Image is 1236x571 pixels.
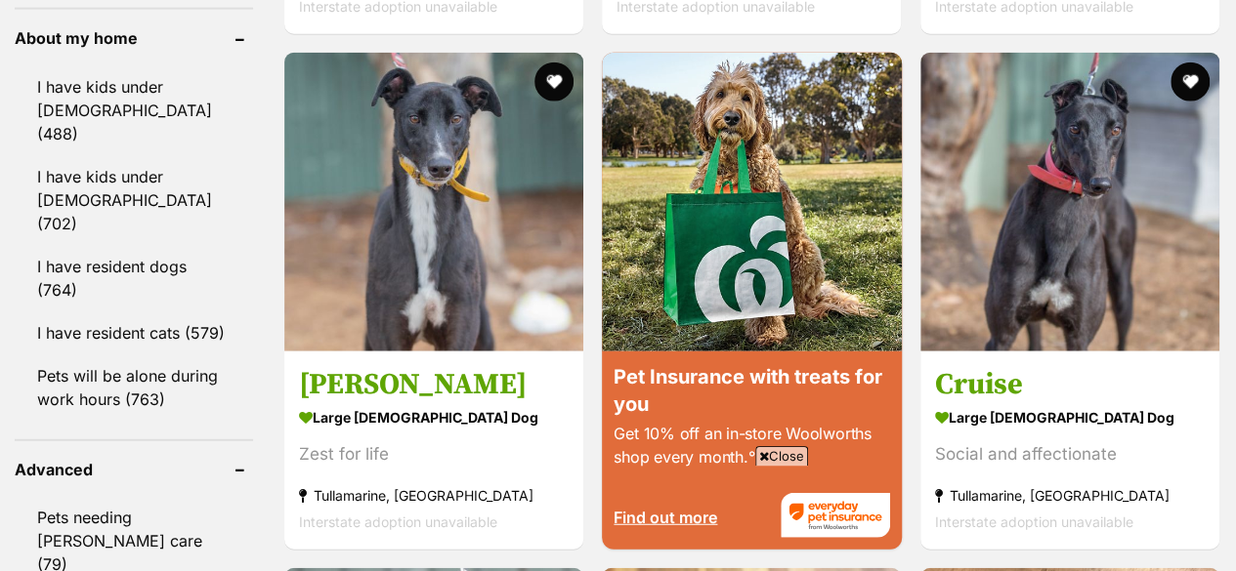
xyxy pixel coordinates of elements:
button: favourite [534,62,574,102]
iframe: Advertisement [145,473,1092,561]
a: I have resident dogs (764) [15,246,253,310]
a: I have kids under [DEMOGRAPHIC_DATA] (488) [15,66,253,154]
h3: [PERSON_NAME] [299,366,569,403]
button: favourite [1171,62,1210,102]
strong: large [DEMOGRAPHIC_DATA] Dog [299,403,569,431]
h3: Cruise [935,366,1205,403]
span: Interstate adoption unavailable [935,513,1133,530]
a: Pets will be alone during work hours (763) [15,355,253,420]
img: Lee - Greyhound Dog [284,53,583,351]
div: Zest for life [299,441,569,468]
strong: Tullamarine, [GEOGRAPHIC_DATA] [935,482,1205,509]
a: Cruise large [DEMOGRAPHIC_DATA] Dog Social and affectionate Tullamarine, [GEOGRAPHIC_DATA] Inters... [920,351,1219,550]
header: About my home [15,29,253,47]
header: Advanced [15,461,253,478]
span: Close [755,446,808,466]
strong: large [DEMOGRAPHIC_DATA] Dog [935,403,1205,431]
img: Cruise - Greyhound Dog [920,53,1219,351]
div: Social and affectionate [935,441,1205,468]
a: [PERSON_NAME] large [DEMOGRAPHIC_DATA] Dog Zest for life Tullamarine, [GEOGRAPHIC_DATA] Interstat... [284,351,583,550]
a: I have kids under [DEMOGRAPHIC_DATA] (702) [15,156,253,244]
a: I have resident cats (579) [15,312,253,353]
